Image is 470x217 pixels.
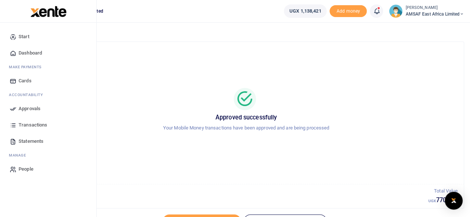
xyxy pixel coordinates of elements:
[389,4,464,18] a: profile-user [PERSON_NAME] AMSAF East Africa Limited
[6,161,90,177] a: People
[13,152,26,158] span: anage
[6,101,90,117] a: Approvals
[330,5,367,17] span: Add money
[6,133,90,149] a: Statements
[6,149,90,161] li: M
[19,121,47,129] span: Transactions
[428,197,458,204] h5: 770,000
[19,105,40,112] span: Approvals
[6,89,90,101] li: Ac
[6,117,90,133] a: Transactions
[30,6,67,17] img: logo-large
[405,11,464,17] span: AMSAF East Africa Limited
[19,138,43,145] span: Statements
[30,8,67,14] a: logo-small logo-large logo-large
[330,5,367,17] li: Toup your wallet
[19,77,32,85] span: Cards
[428,199,436,203] small: UGX
[389,4,402,18] img: profile-user
[6,61,90,73] li: M
[19,165,33,173] span: People
[428,187,458,195] p: Total Value
[19,49,42,57] span: Dashboard
[35,187,428,195] p: Total Transactions
[284,4,327,18] a: UGX 1,138,421
[6,73,90,89] a: Cards
[14,92,43,98] span: countability
[6,29,90,45] a: Start
[445,192,463,210] div: Open Intercom Messenger
[35,197,428,204] h5: 9
[19,33,29,40] span: Start
[289,7,321,15] span: UGX 1,138,421
[330,8,367,13] a: Add money
[405,5,464,11] small: [PERSON_NAME]
[6,45,90,61] a: Dashboard
[38,114,455,121] h5: Approved successfully
[13,64,42,70] span: ake Payments
[281,4,330,18] li: Wallet ballance
[38,124,455,132] p: Your Mobile Money transactions have been approved and are being processed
